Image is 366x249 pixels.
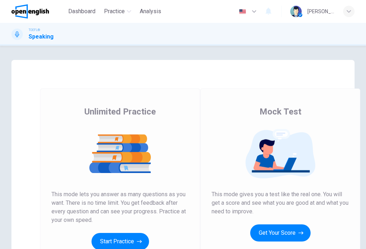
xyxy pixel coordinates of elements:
span: This mode gives you a test like the real one. You will get a score and see what you are good at a... [212,190,349,216]
img: Profile picture [290,6,302,17]
span: Unlimited Practice [84,106,156,117]
button: Analysis [137,5,164,18]
span: TOEFL® [29,27,40,32]
a: OpenEnglish logo [11,4,65,19]
div: [PERSON_NAME] [307,7,335,16]
span: Mock Test [259,106,301,117]
img: en [238,9,247,14]
span: Analysis [140,7,161,16]
span: Dashboard [68,7,95,16]
h1: Speaking [29,32,54,41]
span: Practice [104,7,125,16]
img: OpenEnglish logo [11,4,49,19]
button: Get Your Score [250,224,311,242]
span: This mode lets you answer as many questions as you want. There is no time limit. You get feedback... [51,190,189,224]
button: Dashboard [65,5,98,18]
button: Practice [101,5,134,18]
